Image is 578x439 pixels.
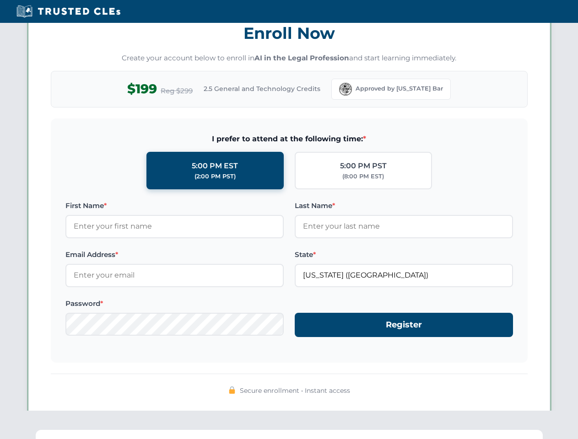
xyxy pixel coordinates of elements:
[295,264,513,287] input: Florida (FL)
[240,385,350,396] span: Secure enrollment • Instant access
[65,133,513,145] span: I prefer to attend at the following time:
[65,249,284,260] label: Email Address
[339,83,352,96] img: Florida Bar
[342,172,384,181] div: (8:00 PM EST)
[65,215,284,238] input: Enter your first name
[127,79,157,99] span: $199
[295,249,513,260] label: State
[295,313,513,337] button: Register
[65,264,284,287] input: Enter your email
[194,172,236,181] div: (2:00 PM PST)
[51,19,528,48] h3: Enroll Now
[295,200,513,211] label: Last Name
[254,54,349,62] strong: AI in the Legal Profession
[228,386,236,394] img: 🔒
[204,84,320,94] span: 2.5 General and Technology Credits
[192,160,238,172] div: 5:00 PM EST
[65,200,284,211] label: First Name
[51,53,528,64] p: Create your account below to enroll in and start learning immediately.
[340,160,387,172] div: 5:00 PM PST
[65,298,284,309] label: Password
[356,84,443,93] span: Approved by [US_STATE] Bar
[14,5,123,18] img: Trusted CLEs
[295,215,513,238] input: Enter your last name
[161,86,193,96] span: Reg $299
